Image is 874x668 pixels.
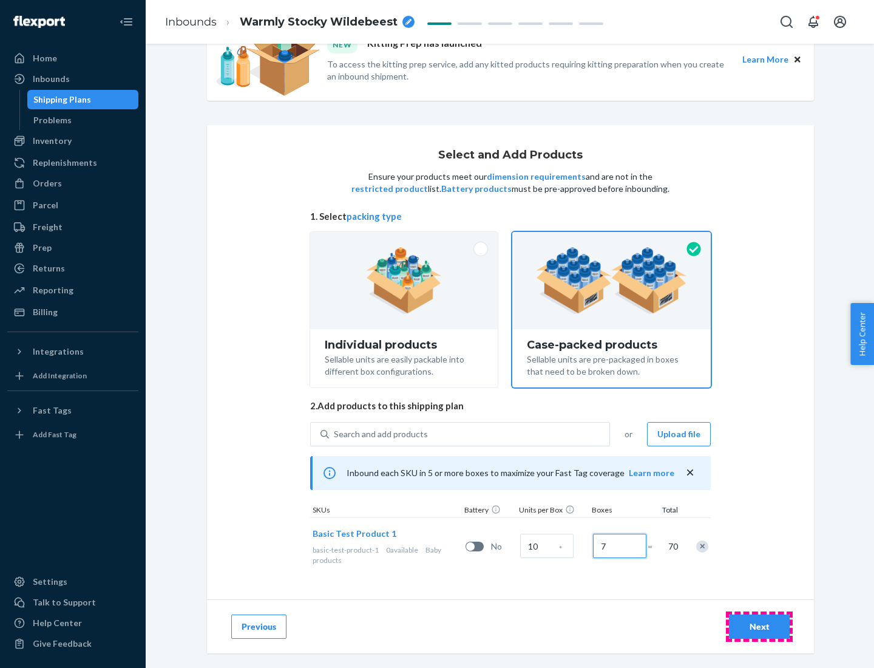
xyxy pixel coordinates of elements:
[33,94,91,106] div: Shipping Plans
[774,10,799,34] button: Open Search Box
[7,153,138,172] a: Replenishments
[517,505,589,517] div: Units per Box
[491,540,515,553] span: No
[33,284,73,296] div: Reporting
[33,596,96,608] div: Talk to Support
[648,540,660,553] span: =
[310,210,711,223] span: 1. Select
[536,247,687,314] img: case-pack.59cecea509d18c883b923b81aeac6d0b.png
[629,467,674,479] button: Learn more
[625,428,632,440] span: or
[327,58,731,83] p: To access the kitting prep service, add any kitted products requiring kitting preparation when yo...
[367,36,482,53] p: Kitting Prep has launched
[327,36,357,53] div: NEW
[231,615,286,639] button: Previous
[487,171,586,183] button: dimension requirements
[7,342,138,361] button: Integrations
[313,528,396,539] span: Basic Test Product 1
[13,16,65,28] img: Flexport logo
[739,621,779,633] div: Next
[438,149,583,162] h1: Select and Add Products
[7,259,138,278] a: Returns
[7,174,138,193] a: Orders
[165,15,217,29] a: Inbounds
[7,366,138,386] a: Add Integration
[33,242,52,254] div: Prep
[7,425,138,445] a: Add Fast Tag
[7,634,138,653] button: Give Feedback
[650,505,680,517] div: Total
[366,247,442,314] img: individual-pack.facf35554cb0f1810c75b2bd6df2d64e.png
[310,505,462,517] div: SKUs
[33,73,70,85] div: Inbounds
[7,131,138,151] a: Inventory
[33,262,65,274] div: Returns
[7,302,138,322] a: Billing
[462,505,517,517] div: Battery
[7,217,138,237] a: Freight
[351,183,428,195] button: restricted product
[7,401,138,420] button: Fast Tags
[7,593,138,612] a: Talk to Support
[589,505,650,517] div: Boxes
[350,171,671,195] p: Ensure your products meet our and are not in the list. must be pre-approved before inbounding.
[386,545,418,554] span: 0 available
[7,196,138,215] a: Parcel
[33,429,76,440] div: Add Fast Tag
[313,545,379,554] span: basic-test-product-1
[7,49,138,68] a: Home
[7,69,138,89] a: Inbounds
[441,183,512,195] button: Battery products
[33,177,62,189] div: Orders
[791,53,804,66] button: Close
[828,10,852,34] button: Open account menu
[729,615,790,639] button: Next
[593,534,646,558] input: Number of boxes
[27,90,139,109] a: Shipping Plans
[347,210,402,223] button: packing type
[520,534,574,558] input: Case Quantity
[114,10,138,34] button: Close Navigation
[33,306,58,318] div: Billing
[33,221,63,233] div: Freight
[310,456,711,490] div: Inbound each SKU in 5 or more boxes to maximize your Fast Tag coverage
[7,572,138,591] a: Settings
[334,428,428,440] div: Search and add products
[325,351,483,378] div: Sellable units are easily packable into different box configurations.
[33,370,87,381] div: Add Integration
[647,422,711,446] button: Upload file
[33,638,92,650] div: Give Feedback
[7,613,138,633] a: Help Center
[33,52,57,64] div: Home
[33,157,97,169] div: Replenishments
[240,15,398,30] span: Warmly Stocky Wildebeest
[684,466,696,479] button: close
[313,545,461,565] div: Baby products
[527,351,696,378] div: Sellable units are pre-packaged in boxes that need to be broken down.
[155,4,424,40] ol: breadcrumbs
[33,346,84,358] div: Integrations
[33,617,82,629] div: Help Center
[310,400,711,412] span: 2. Add products to this shipping plan
[313,528,396,540] button: Basic Test Product 1
[27,111,139,130] a: Problems
[801,10,825,34] button: Open notifications
[7,281,138,300] a: Reporting
[696,540,708,553] div: Remove Item
[33,576,67,588] div: Settings
[527,339,696,351] div: Case-packed products
[33,404,72,417] div: Fast Tags
[742,53,788,66] button: Learn More
[33,199,58,211] div: Parcel
[33,114,72,126] div: Problems
[7,238,138,257] a: Prep
[325,339,483,351] div: Individual products
[666,540,678,553] span: 70
[850,303,874,365] button: Help Center
[33,135,72,147] div: Inventory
